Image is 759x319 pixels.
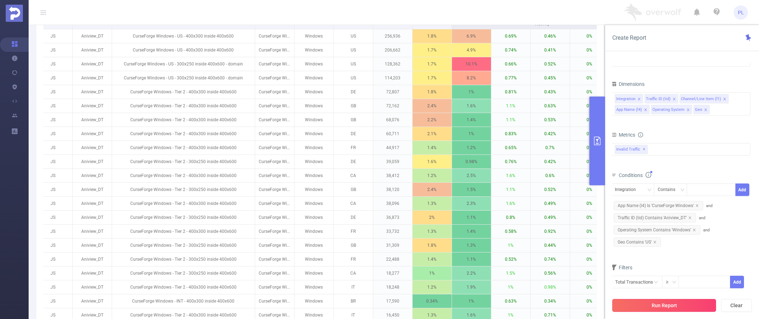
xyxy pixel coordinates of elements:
p: 0.69% [491,29,530,43]
p: Windows [295,57,334,71]
p: CurseForge Windows [255,211,294,224]
p: FR [334,225,373,238]
p: 0.45% [531,71,570,85]
p: CurseForge Windows [255,99,294,113]
p: 0.53% [531,113,570,127]
p: 0.46% [531,29,570,43]
p: 1% [491,239,530,252]
p: CurseForge Windows [255,183,294,196]
p: US [334,29,373,43]
p: Aniview_DT [73,113,112,127]
p: 0% [570,239,609,252]
p: 0% [570,29,609,43]
p: 0% [570,197,609,210]
p: 38,096 [373,197,412,210]
span: Automated and Emulated Activity [532,4,554,26]
i: icon: close [637,97,641,102]
p: CurseForge Windows - Tier 2 - 400x300 inside 400x600 [112,85,255,99]
p: Aniview_DT [73,127,112,141]
i: icon: close [686,108,690,112]
p: CurseForge Windows - US - 300x250 inside 400x600 - domain [112,71,255,85]
p: 0.43% [531,85,570,99]
p: 0.52% [491,252,530,266]
li: Channel/Line Item (l1) [680,94,729,103]
p: JS [33,85,72,99]
p: 0.98% [452,155,491,168]
p: CurseForge Windows [255,127,294,141]
p: CurseForge Windows [255,71,294,85]
p: 60,711 [373,127,412,141]
p: CurseForge Windows - Tier 2 - 300x250 inside 400x600 [112,183,255,196]
p: 0.42% [531,155,570,168]
p: US [334,57,373,71]
p: CA [334,169,373,182]
p: CurseForge Windows - Tier 2 - 400x300 inside 400x600 [112,127,255,141]
p: Aniview_DT [73,211,112,224]
p: 0.65% [491,141,530,154]
p: Aniview_DT [73,183,112,196]
p: CurseForge Windows - US - 300x250 inside 400x600 - domain [112,57,255,71]
p: 0.52% [531,57,570,71]
p: JS [33,141,72,154]
p: CurseForge Windows [255,155,294,168]
p: 1.6% [413,155,452,168]
p: 1% [452,127,491,141]
i: icon: close [688,216,692,220]
p: CurseForge Windows [255,266,294,280]
span: Geo Contains 'US' [614,237,661,247]
p: GB [334,239,373,252]
p: Windows [295,141,334,154]
p: DE [334,127,373,141]
p: CurseForge Windows [255,169,294,182]
p: Aniview_DT [73,239,112,252]
p: 0.42% [531,127,570,141]
span: and [611,216,705,232]
p: Aniview_DT [73,169,112,182]
div: Channel/Line Item (l1) [681,94,721,104]
p: JS [33,155,72,168]
i: icon: info-circle [638,132,643,137]
p: CurseForge Windows - Tier 2 - 400x300 inside 400x600 [112,280,255,294]
p: JS [33,169,72,182]
p: 2.4% [413,99,452,113]
span: Metrics [611,132,635,138]
p: 128,362 [373,57,412,71]
p: 0.98% [531,280,570,294]
i: icon: close [653,240,657,244]
p: GB [334,183,373,196]
p: Aniview_DT [73,141,112,154]
p: 44,917 [373,141,412,154]
span: Dimensions [611,81,644,87]
p: Aniview_DT [73,155,112,168]
p: 0.44% [531,239,570,252]
p: Aniview_DT [73,85,112,99]
p: JS [33,197,72,210]
p: 39,059 [373,155,412,168]
button: Run Report [612,299,716,312]
p: 1.7% [413,57,452,71]
p: 1.6% [491,197,530,210]
p: Windows [295,99,334,113]
i: icon: down [672,280,676,285]
p: 0% [570,85,609,99]
p: 0.76% [491,155,530,168]
p: 1.1% [452,252,491,266]
p: CurseForge Windows [255,113,294,127]
p: 72,162 [373,99,412,113]
p: BR [334,294,373,308]
p: 1.1% [491,183,530,196]
p: 1.3% [413,225,452,238]
p: 1.2% [452,141,491,154]
p: 1.3% [452,239,491,252]
p: JS [33,239,72,252]
p: 4.9% [452,43,491,57]
div: ≥ [666,276,673,288]
p: CurseForge Windows [255,294,294,308]
p: 0.49% [531,211,570,224]
p: JS [33,280,72,294]
p: JS [33,29,72,43]
p: IT [334,280,373,294]
p: CurseForge Windows [255,141,294,154]
p: CurseForge Windows [255,280,294,294]
p: 18,277 [373,266,412,280]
